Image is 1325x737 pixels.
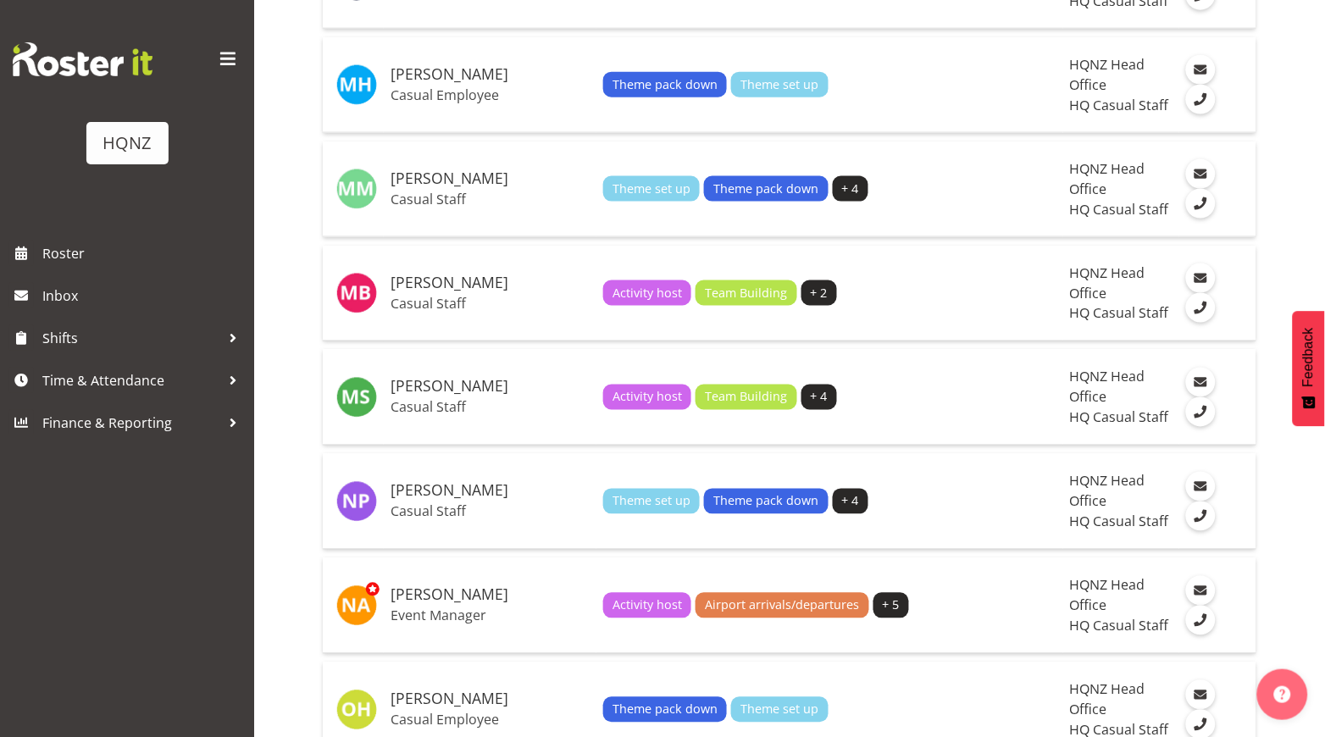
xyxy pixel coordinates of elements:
span: Theme pack down [613,75,718,94]
a: Call Employee [1186,397,1216,427]
span: HQNZ Head Office [1070,472,1145,511]
p: Casual Employee [391,86,590,103]
a: Email Employee [1186,368,1216,397]
p: Casual Staff [391,503,590,520]
h5: [PERSON_NAME] [391,379,590,396]
span: + 5 [883,596,900,615]
a: Email Employee [1186,472,1216,501]
a: Email Employee [1186,576,1216,606]
span: Activity host [613,284,682,302]
span: Inbox [42,283,246,308]
span: Finance & Reporting [42,410,220,435]
span: HQNZ Head Office [1070,159,1145,198]
span: HQ Casual Staff [1070,617,1169,635]
p: Casual Staff [391,399,590,416]
span: Roster [42,241,246,266]
span: HQ Casual Staff [1070,513,1169,531]
p: Casual Staff [391,191,590,208]
span: Feedback [1301,328,1317,387]
span: Airport arrivals/departures [705,596,859,615]
h5: [PERSON_NAME] [391,66,590,83]
h5: [PERSON_NAME] [391,691,590,708]
span: HQ Casual Staff [1070,200,1169,219]
span: Theme set up [740,75,818,94]
img: miel-beck10992.jpg [336,273,377,313]
img: molly-saker10406.jpg [336,377,377,418]
span: Activity host [613,596,682,615]
span: Theme pack down [713,180,818,198]
span: HQNZ Head Office [1070,576,1145,615]
img: neil-proctor4058.jpg [336,481,377,522]
a: Call Employee [1186,189,1216,219]
span: Theme set up [740,701,818,719]
span: Shifts [42,325,220,351]
span: Activity host [613,388,682,407]
a: Email Employee [1186,159,1216,189]
span: Team Building [705,284,787,302]
img: nickylee-anderson10357.jpg [336,585,377,626]
span: HQ Casual Staff [1070,96,1169,114]
span: HQNZ Head Office [1070,680,1145,719]
a: Email Employee [1186,55,1216,85]
p: Casual Employee [391,712,590,729]
a: Call Employee [1186,501,1216,531]
img: mark-haysmith11191.jpg [336,64,377,105]
a: Call Employee [1186,293,1216,323]
p: Event Manager [391,607,590,624]
span: HQNZ Head Office [1070,55,1145,94]
span: HQNZ Head Office [1070,263,1145,302]
span: Theme set up [613,492,690,511]
p: Casual Staff [391,295,590,312]
span: Theme pack down [613,701,718,719]
span: HQ Casual Staff [1070,408,1169,427]
span: HQ Casual Staff [1070,304,1169,323]
img: Rosterit website logo [13,42,152,76]
span: Theme set up [613,180,690,198]
button: Feedback - Show survey [1293,311,1325,426]
a: Email Employee [1186,263,1216,293]
a: Call Employee [1186,606,1216,635]
span: HQNZ Head Office [1070,368,1145,407]
span: + 4 [811,388,828,407]
img: help-xxl-2.png [1274,686,1291,703]
h5: [PERSON_NAME] [391,274,590,291]
span: + 2 [811,284,828,302]
img: otis-haysmith11188.jpg [336,690,377,730]
a: Email Employee [1186,680,1216,710]
h5: [PERSON_NAME] [391,587,590,604]
span: Time & Attendance [42,368,220,393]
span: Team Building [705,388,787,407]
a: Call Employee [1186,85,1216,114]
span: + 4 [842,180,859,198]
h5: [PERSON_NAME] [391,170,590,187]
span: Theme pack down [713,492,818,511]
h5: [PERSON_NAME] [391,483,590,500]
span: + 4 [842,492,859,511]
img: max-mcdonald3502.jpg [336,169,377,209]
div: HQNZ [103,130,152,156]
